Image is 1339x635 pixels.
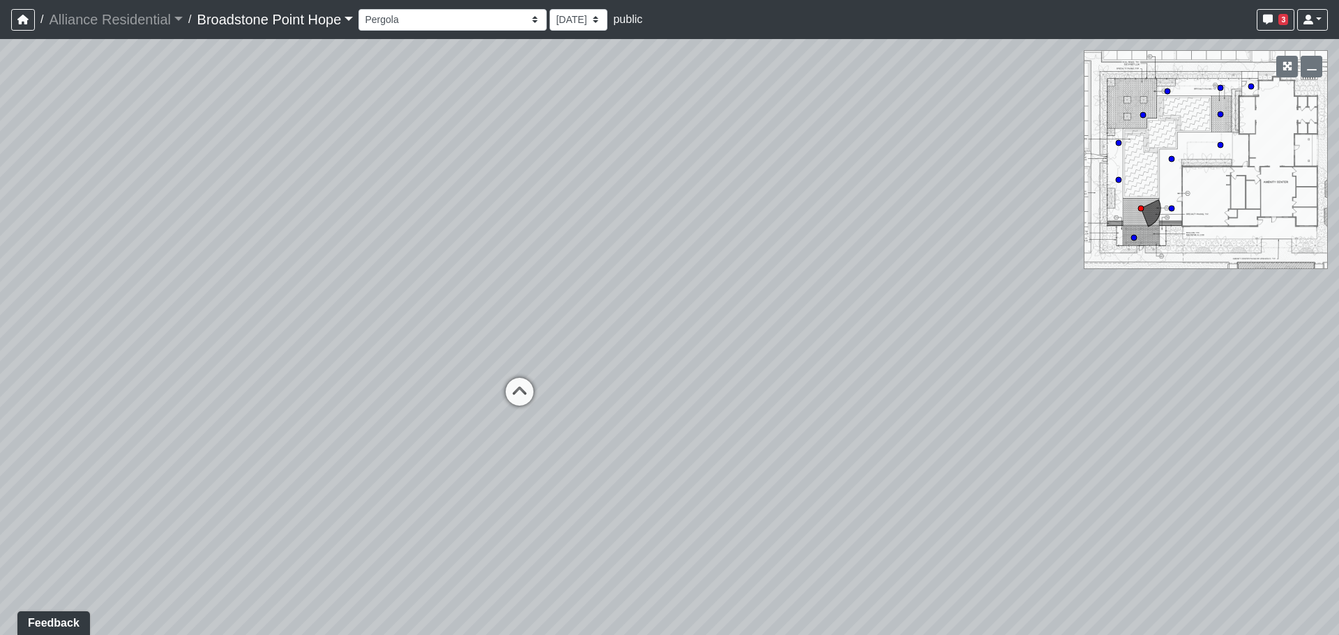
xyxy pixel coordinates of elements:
span: / [35,6,49,33]
span: 3 [1278,14,1288,25]
span: / [183,6,197,33]
iframe: Ybug feedback widget [10,607,93,635]
a: Broadstone Point Hope [197,6,354,33]
span: public [613,13,642,25]
a: Alliance Residential [49,6,183,33]
button: 3 [1257,9,1294,31]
